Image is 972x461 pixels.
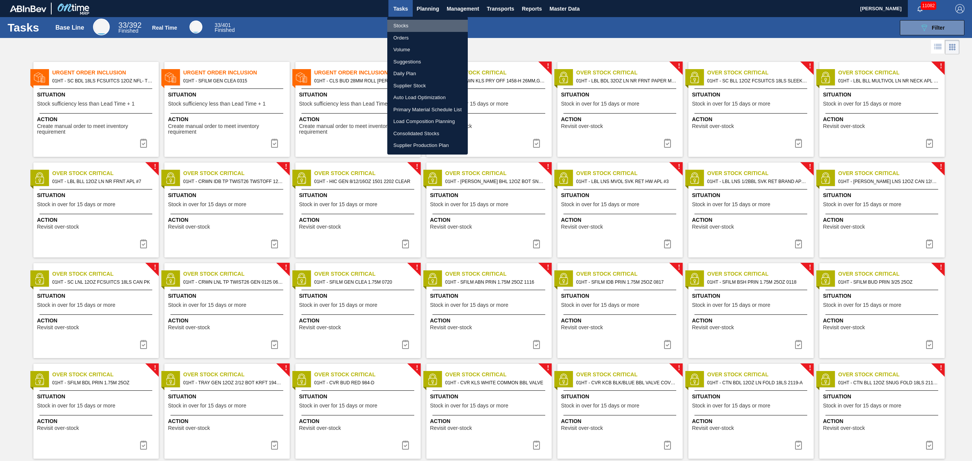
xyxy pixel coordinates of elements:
a: Supplier Production Plan [387,139,468,152]
a: Load Composition Planning [387,115,468,128]
a: Stocks [387,20,468,32]
a: Auto Load Optimization [387,92,468,104]
a: Primary Material Schedule List [387,104,468,116]
a: Suggestions [387,56,468,68]
a: Consolidated Stocks [387,128,468,140]
a: Daily Plan [387,68,468,80]
a: Volume [387,44,468,56]
a: Orders [387,32,468,44]
a: Supplier Stock [387,80,468,92]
